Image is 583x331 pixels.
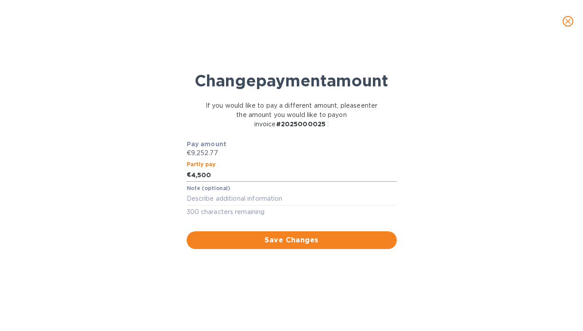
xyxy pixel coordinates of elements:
[187,231,397,249] button: Save Changes
[187,162,216,167] label: Partly pay
[195,71,388,90] b: Change payment amount
[557,11,579,32] button: close
[187,186,230,191] label: Note (optional)
[203,101,380,129] p: If you would like to pay a different amount, please enter the amount you would like to pay on inv...
[187,140,227,148] b: Pay amount
[191,168,397,182] input: Enter the amount you would like to pay
[187,207,397,217] p: 300 characters remaining
[194,235,390,245] span: Save Changes
[187,168,191,182] div: €
[187,148,397,158] p: €9,252.77
[276,121,326,128] b: # 2025000025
